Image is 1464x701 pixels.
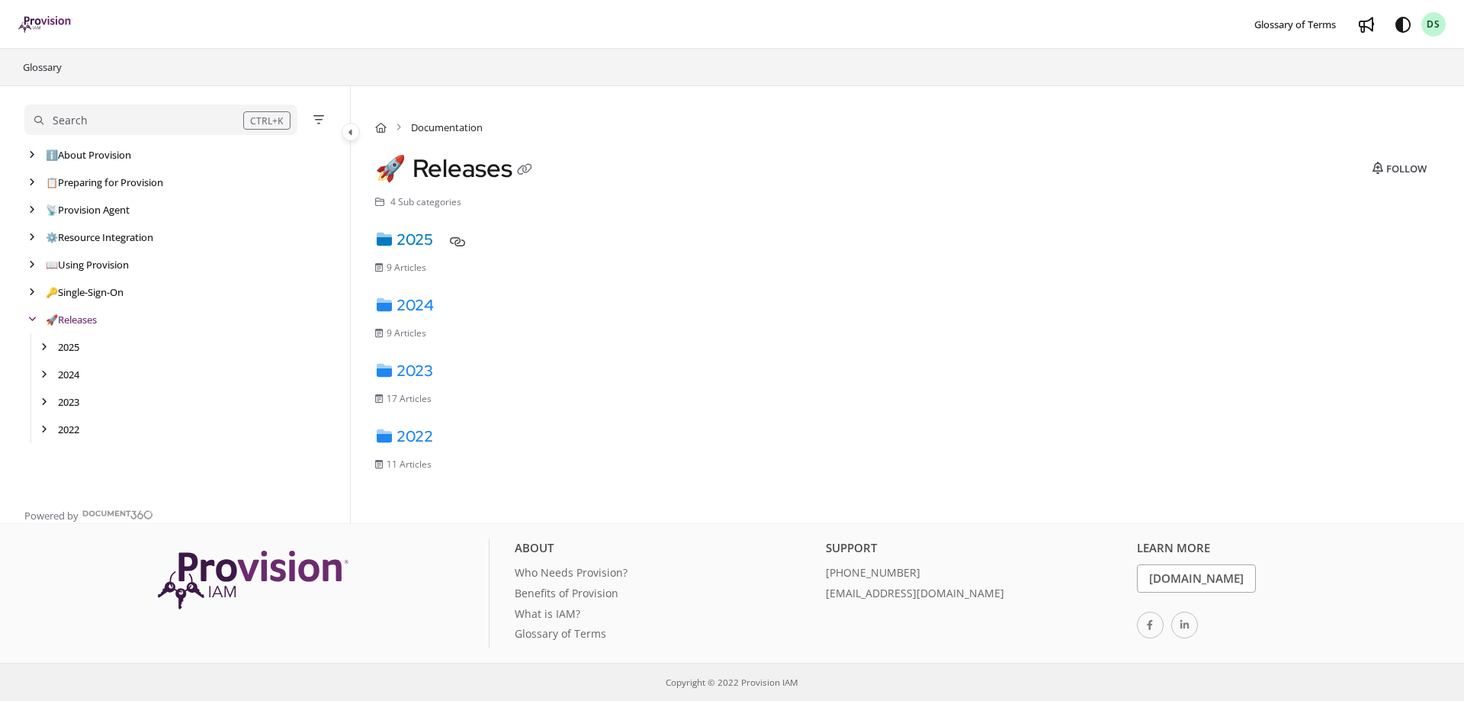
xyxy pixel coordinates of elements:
[375,230,433,249] a: 2025
[18,16,72,33] img: brand logo
[18,16,72,34] a: Project logo
[46,147,131,162] a: About Provision
[46,285,58,299] span: 🔑
[58,394,79,410] a: 2023
[1137,564,1256,593] a: [DOMAIN_NAME]
[826,585,1125,606] a: [EMAIL_ADDRESS][DOMAIN_NAME]
[342,123,360,141] button: Category toggle
[24,175,40,190] div: arrow
[24,230,40,245] div: arrow
[411,120,483,135] span: Documentation
[375,195,461,210] li: 4 Sub categories
[375,153,537,183] h1: Releases
[46,258,58,272] span: 📖
[1427,18,1440,32] span: DS
[21,58,63,76] a: Glossary
[375,326,438,340] li: 9 Articles
[24,505,153,523] a: Powered by Document360 - opens in a new tab
[46,230,153,245] a: Resource Integration
[515,606,814,626] a: What is IAM?
[24,258,40,272] div: arrow
[46,203,58,217] span: 📡
[375,426,433,446] a: 2022
[826,564,1125,585] a: [PHONE_NUMBER]
[53,112,88,129] div: Search
[375,392,443,406] li: 17 Articles
[512,159,537,183] button: Copy link of Releases
[46,313,58,326] span: 🚀
[310,111,328,129] button: Filter
[24,285,40,300] div: arrow
[58,367,79,382] a: 2024
[158,551,348,609] img: Provision IAM Onboarding Platform
[24,313,40,327] div: arrow
[1254,18,1336,31] span: Glossary of Terms
[826,539,1125,564] div: Support
[515,539,814,564] div: About
[515,625,814,646] a: Glossary of Terms
[37,423,52,437] div: arrow
[375,261,438,275] li: 9 Articles
[1137,539,1437,564] div: Learn More
[58,339,79,355] a: 2025
[1354,12,1379,37] a: Whats new
[1360,156,1440,181] button: Follow
[24,508,79,523] span: Powered by
[46,175,163,190] a: Preparing for Provision
[37,368,52,382] div: arrow
[46,285,124,300] a: Single-Sign-On
[24,203,40,217] div: arrow
[375,361,433,381] a: 2023
[58,422,79,437] a: 2022
[46,148,58,162] span: ℹ️
[46,312,97,327] a: Releases
[82,510,153,519] img: Document360
[1391,12,1415,37] button: Theme options
[24,105,297,135] button: Search
[1421,12,1446,37] button: DS
[515,585,814,606] a: Benefits of Provision
[515,564,814,585] a: Who Needs Provision?
[46,202,130,217] a: Provision Agent
[375,295,434,315] a: 2024
[37,395,52,410] div: arrow
[243,111,291,130] div: CTRL+K
[375,152,406,185] span: 🚀
[46,257,129,272] a: Using Provision
[445,230,470,254] button: Copy link of 2025
[375,120,387,135] a: Home
[46,230,58,244] span: ⚙️
[46,175,58,189] span: 📋
[37,340,52,355] div: arrow
[24,148,40,162] div: arrow
[375,458,443,471] li: 11 Articles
